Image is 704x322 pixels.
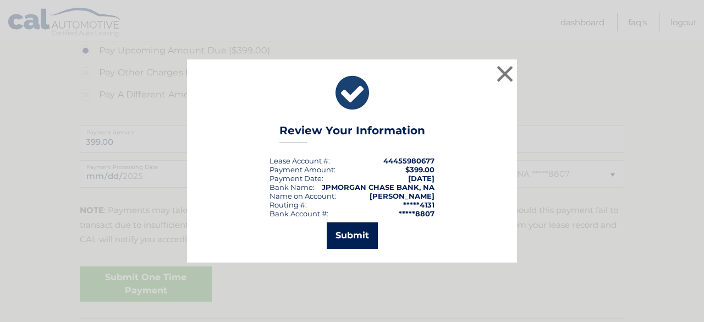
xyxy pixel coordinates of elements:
[269,200,307,209] div: Routing #:
[269,165,335,174] div: Payment Amount:
[494,63,516,85] button: ×
[383,156,435,165] strong: 44455980677
[269,174,323,183] div: :
[269,183,315,192] div: Bank Name:
[408,174,435,183] span: [DATE]
[269,156,330,165] div: Lease Account #:
[269,209,328,218] div: Bank Account #:
[322,183,435,192] strong: JPMORGAN CHASE BANK, NA
[279,124,425,143] h3: Review Your Information
[370,192,435,200] strong: [PERSON_NAME]
[327,222,378,249] button: Submit
[405,165,435,174] span: $399.00
[269,174,322,183] span: Payment Date
[269,192,336,200] div: Name on Account:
